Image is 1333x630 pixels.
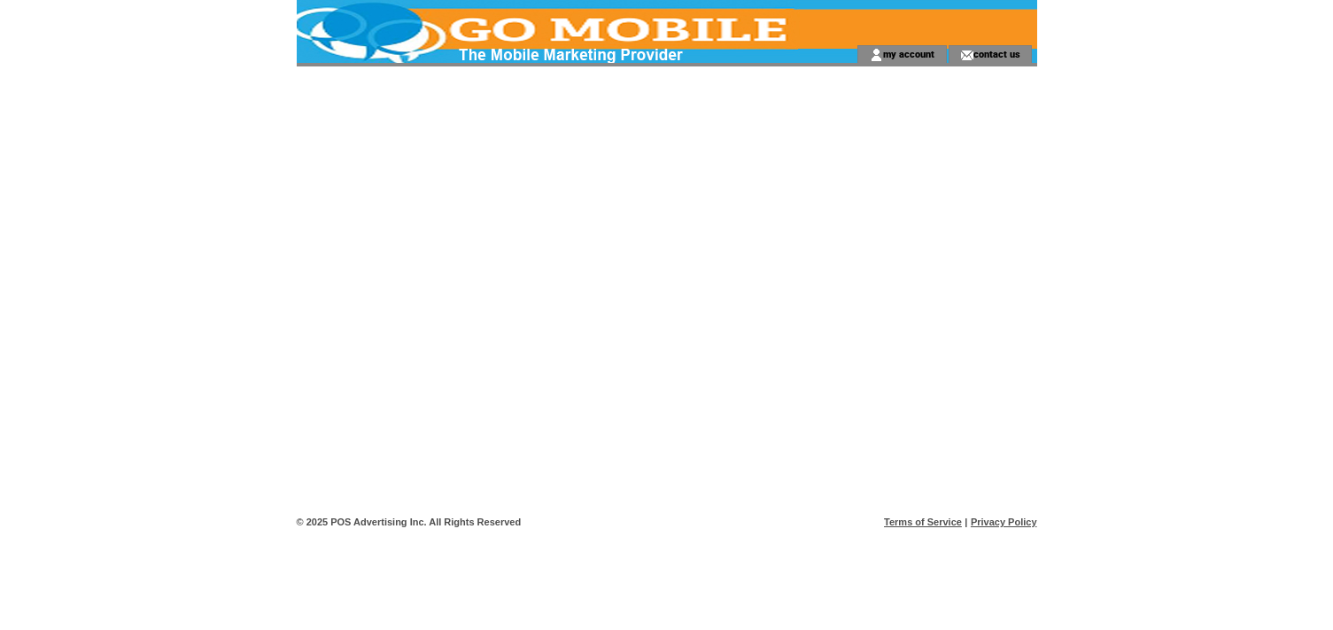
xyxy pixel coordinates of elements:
span: | [965,517,967,527]
a: contact us [973,48,1020,59]
a: Privacy Policy [971,517,1037,527]
a: Terms of Service [884,517,962,527]
img: account_icon.gif;jsessionid=2B7C0FB2E159319751123A307A72F21B [870,48,883,62]
img: contact_us_icon.gif;jsessionid=2B7C0FB2E159319751123A307A72F21B [960,48,973,62]
a: my account [883,48,934,59]
span: © 2025 POS Advertising Inc. All Rights Reserved [297,517,522,527]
